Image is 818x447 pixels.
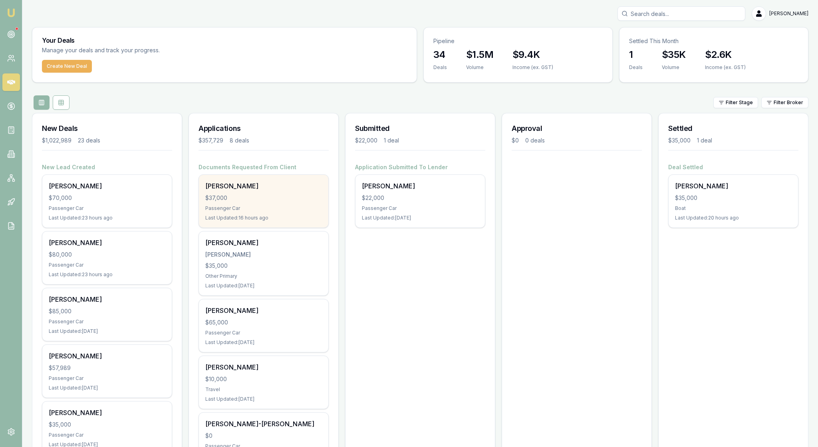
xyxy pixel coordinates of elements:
[205,273,322,279] div: Other Primary
[205,238,322,247] div: [PERSON_NAME]
[705,48,746,61] h3: $2.6K
[49,238,165,247] div: [PERSON_NAME]
[466,64,493,71] div: Volume
[726,99,753,106] span: Filter Stage
[355,163,485,171] h4: Application Submitted To Lender
[697,136,712,144] div: 1 deal
[49,205,165,212] div: Passenger Car
[6,8,16,18] img: emu-icon-u.png
[675,194,792,202] div: $35,000
[512,123,642,134] h3: Approval
[49,432,165,438] div: Passenger Car
[205,181,322,191] div: [PERSON_NAME]
[42,136,71,144] div: $1,022,989
[49,181,165,191] div: [PERSON_NAME]
[205,362,322,372] div: [PERSON_NAME]
[675,215,792,221] div: Last Updated: 20 hours ago
[662,64,686,71] div: Volume
[617,6,745,21] input: Search deals
[769,10,808,17] span: [PERSON_NAME]
[512,64,553,71] div: Income (ex. GST)
[662,48,686,61] h3: $35K
[362,205,478,212] div: Passenger Car
[512,48,553,61] h3: $9.4K
[42,46,246,55] p: Manage your deals and track your progress.
[49,408,165,417] div: [PERSON_NAME]
[205,419,322,429] div: [PERSON_NAME]-[PERSON_NAME]
[355,136,377,144] div: $22,000
[49,307,165,315] div: $85,000
[205,375,322,383] div: $10,000
[466,48,493,61] h3: $1.5M
[761,97,808,108] button: Filter Broker
[525,136,545,144] div: 0 deals
[433,64,447,71] div: Deals
[205,205,322,212] div: Passenger Car
[42,37,407,44] h3: Your Deals
[362,181,478,191] div: [PERSON_NAME]
[384,136,399,144] div: 1 deal
[49,328,165,334] div: Last Updated: [DATE]
[629,64,643,71] div: Deals
[205,283,322,289] div: Last Updated: [DATE]
[199,123,329,134] h3: Applications
[205,318,322,326] div: $65,000
[42,60,92,73] button: Create New Deal
[668,163,798,171] h4: Deal Settled
[668,136,691,144] div: $35,000
[49,421,165,429] div: $35,000
[49,194,165,202] div: $70,000
[362,194,478,202] div: $22,000
[433,37,603,45] p: Pipeline
[199,163,329,171] h4: Documents Requested From Client
[49,295,165,304] div: [PERSON_NAME]
[512,136,519,144] div: $0
[199,136,223,144] div: $357,729
[433,48,447,61] h3: 34
[49,271,165,278] div: Last Updated: 23 hours ago
[78,136,100,144] div: 23 deals
[49,364,165,372] div: $57,989
[205,251,322,259] div: [PERSON_NAME]
[49,385,165,391] div: Last Updated: [DATE]
[49,251,165,259] div: $80,000
[49,318,165,325] div: Passenger Car
[205,330,322,336] div: Passenger Car
[713,97,758,108] button: Filter Stage
[42,123,172,134] h3: New Deals
[49,215,165,221] div: Last Updated: 23 hours ago
[705,64,746,71] div: Income (ex. GST)
[230,136,249,144] div: 8 deals
[49,375,165,382] div: Passenger Car
[355,123,485,134] h3: Submitted
[49,262,165,268] div: Passenger Car
[205,306,322,315] div: [PERSON_NAME]
[629,48,643,61] h3: 1
[629,37,798,45] p: Settled This Month
[205,194,322,202] div: $37,000
[205,339,322,346] div: Last Updated: [DATE]
[205,432,322,440] div: $0
[205,396,322,402] div: Last Updated: [DATE]
[205,215,322,221] div: Last Updated: 16 hours ago
[49,351,165,361] div: [PERSON_NAME]
[668,123,798,134] h3: Settled
[362,215,478,221] div: Last Updated: [DATE]
[675,181,792,191] div: [PERSON_NAME]
[42,163,172,171] h4: New Lead Created
[675,205,792,212] div: Boat
[774,99,803,106] span: Filter Broker
[205,386,322,393] div: Travel
[205,262,322,270] div: $35,000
